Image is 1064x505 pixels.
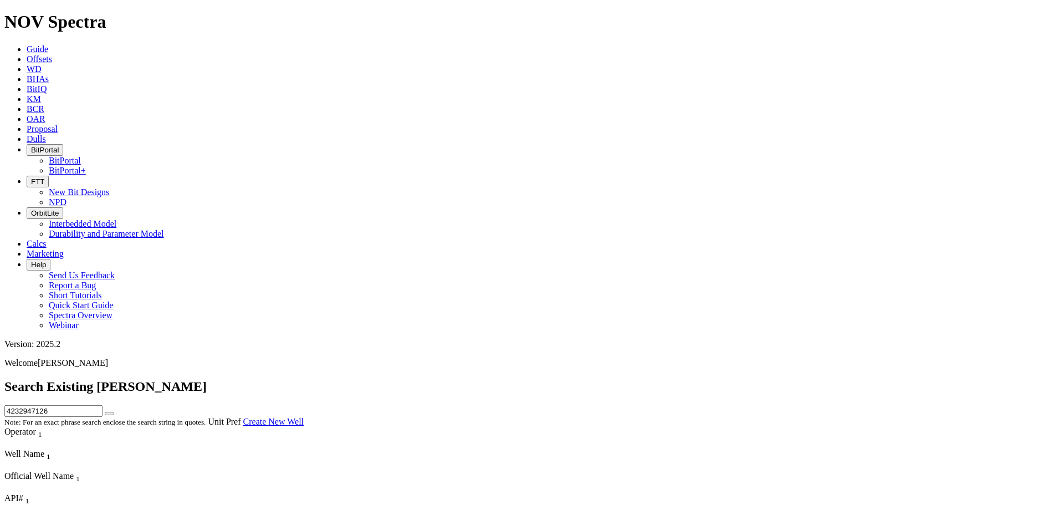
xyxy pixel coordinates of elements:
[27,114,45,124] a: OAR
[49,290,102,300] a: Short Tutorials
[27,239,47,248] a: Calcs
[47,452,50,461] sub: 1
[4,379,1060,394] h2: Search Existing [PERSON_NAME]
[4,427,36,436] span: Operator
[27,74,49,84] a: BHAs
[4,405,103,417] input: Search for a Well
[49,219,116,228] a: Interbedded Model
[76,475,80,483] sub: 1
[49,300,113,310] a: Quick Start Guide
[76,471,80,481] span: Sort None
[27,144,63,156] button: BitPortal
[38,358,108,368] span: [PERSON_NAME]
[27,44,48,54] a: Guide
[31,177,44,186] span: FTT
[4,427,134,439] div: Operator Sort None
[4,418,206,426] small: Note: For an exact phrase search enclose the search string in quotes.
[49,156,81,165] a: BitPortal
[31,146,59,154] span: BitPortal
[49,197,66,207] a: NPD
[4,449,134,471] div: Sort None
[4,471,134,483] div: Official Well Name Sort None
[27,84,47,94] a: BitIQ
[49,310,112,320] a: Spectra Overview
[4,427,134,449] div: Sort None
[31,261,46,269] span: Help
[27,124,58,134] a: Proposal
[38,427,42,436] span: Sort None
[4,449,134,461] div: Well Name Sort None
[208,417,241,426] a: Unit Pref
[27,249,64,258] a: Marketing
[38,430,42,438] sub: 1
[27,94,41,104] a: KM
[27,134,46,144] a: Dulls
[4,12,1060,32] h1: NOV Spectra
[4,358,1060,368] p: Welcome
[49,166,86,175] a: BitPortal+
[4,483,134,493] div: Column Menu
[4,471,74,481] span: Official Well Name
[4,471,134,493] div: Sort None
[243,417,304,426] a: Create New Well
[25,493,29,503] span: Sort None
[27,104,44,114] a: BCR
[49,280,96,290] a: Report a Bug
[4,339,1060,349] div: Version: 2025.2
[49,320,79,330] a: Webinar
[49,187,109,197] a: New Bit Designs
[27,207,63,219] button: OrbitLite
[4,461,134,471] div: Column Menu
[27,176,49,187] button: FTT
[4,493,23,503] span: API#
[4,449,44,458] span: Well Name
[4,439,134,449] div: Column Menu
[47,449,50,458] span: Sort None
[31,209,59,217] span: OrbitLite
[49,271,115,280] a: Send Us Feedback
[27,259,50,271] button: Help
[49,229,164,238] a: Durability and Parameter Model
[27,64,42,74] a: WD
[25,497,29,505] sub: 1
[27,54,52,64] a: Offsets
